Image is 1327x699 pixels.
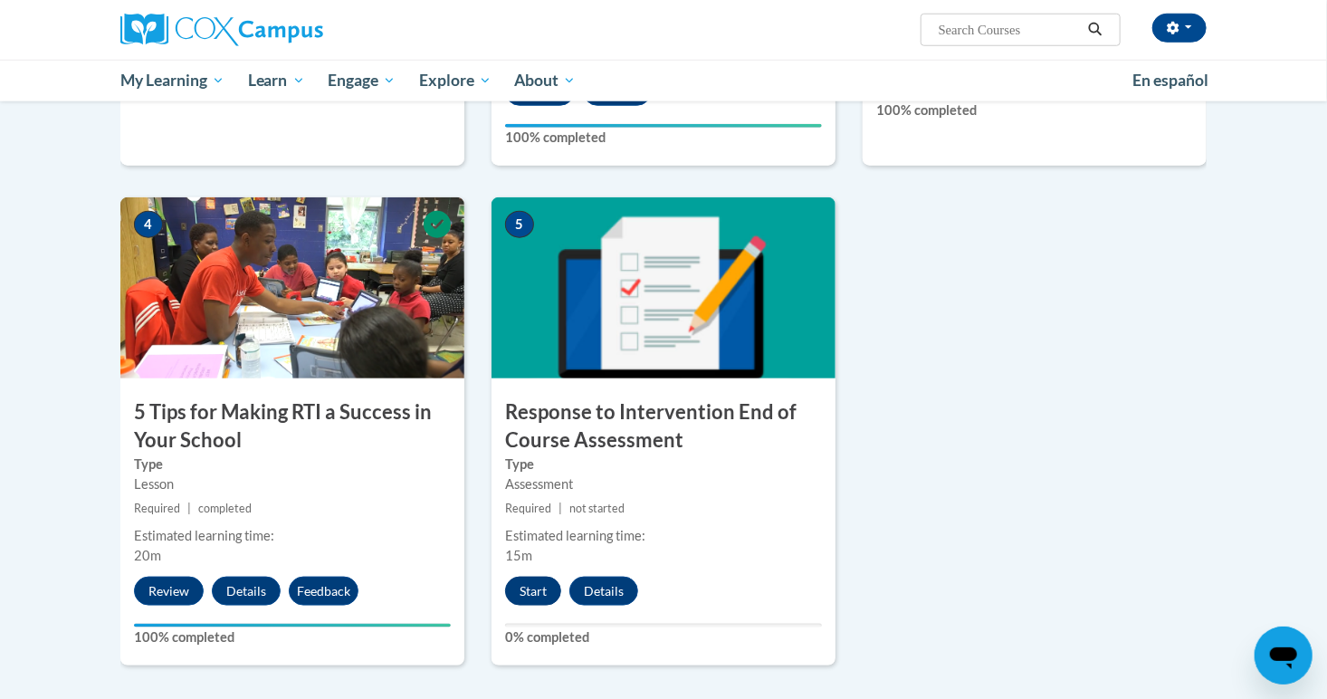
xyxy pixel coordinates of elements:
div: Your progress [505,124,822,128]
span: Explore [419,70,492,91]
a: En español [1121,62,1220,100]
label: 0% completed [505,627,822,647]
span: 15m [505,548,532,563]
span: 4 [134,211,163,238]
span: completed [198,502,252,515]
a: My Learning [109,60,236,101]
span: Engage [328,70,396,91]
span: Required [134,502,180,515]
span: Required [505,502,551,515]
button: Details [212,577,281,606]
button: Account Settings [1152,14,1207,43]
a: About [503,60,588,101]
div: Your progress [134,624,451,627]
img: Cox Campus [120,14,323,46]
label: Type [505,455,822,474]
div: Estimated learning time: [505,526,822,546]
input: Search Courses [937,19,1082,41]
span: 20m [134,548,161,563]
span: My Learning [120,70,224,91]
button: Start [505,577,561,606]
span: About [514,70,576,91]
span: 5 [505,211,534,238]
span: | [558,502,562,515]
a: Explore [407,60,503,101]
label: 100% completed [505,128,822,148]
h3: 5 Tips for Making RTI a Success in Your School [120,398,464,455]
span: Learn [248,70,305,91]
a: Engage [316,60,407,101]
button: Search [1082,19,1109,41]
div: Main menu [93,60,1234,101]
iframe: Button to launch messaging window, conversation in progress [1255,627,1313,685]
button: Details [569,577,638,606]
h3: Response to Intervention End of Course Assessment [492,398,835,455]
img: Course Image [120,197,464,378]
span: not started [569,502,625,515]
span: En español [1132,71,1208,90]
div: Assessment [505,474,822,494]
span: | [187,502,191,515]
div: Estimated learning time: [134,526,451,546]
label: Type [134,455,451,474]
a: Learn [236,60,317,101]
label: 100% completed [134,627,451,647]
a: Cox Campus [120,14,464,46]
img: Course Image [492,197,835,378]
button: Feedback [289,577,358,606]
div: Lesson [134,474,451,494]
label: 100% completed [876,101,1193,120]
button: Review [134,577,204,606]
